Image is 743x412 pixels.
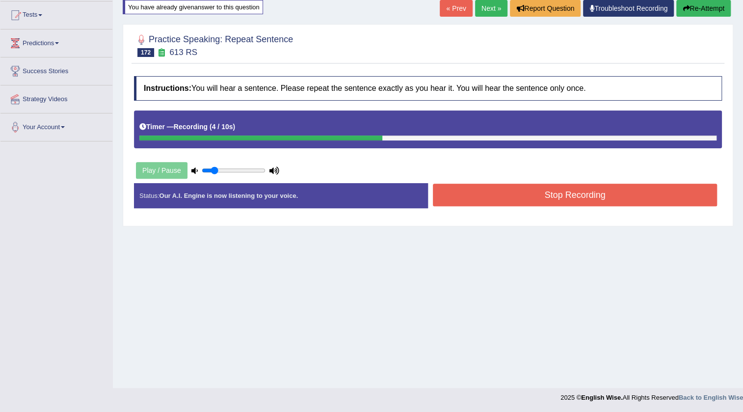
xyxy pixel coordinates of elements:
[212,123,233,131] b: 4 / 10s
[0,57,112,82] a: Success Stories
[157,48,167,57] small: Exam occurring question
[134,183,428,208] div: Status:
[144,84,191,92] b: Instructions:
[0,85,112,110] a: Strategy Videos
[137,48,154,57] span: 172
[210,123,212,131] b: (
[679,394,743,401] a: Back to English Wise
[169,48,197,57] small: 613 RS
[0,113,112,138] a: Your Account
[233,123,235,131] b: )
[174,123,208,131] b: Recording
[560,388,743,402] div: 2025 © All Rights Reserved
[581,394,622,401] strong: English Wise.
[0,1,112,26] a: Tests
[433,184,717,206] button: Stop Recording
[134,32,293,57] h2: Practice Speaking: Repeat Sentence
[159,192,298,199] strong: Our A.I. Engine is now listening to your voice.
[134,76,722,101] h4: You will hear a sentence. Please repeat the sentence exactly as you hear it. You will hear the se...
[0,29,112,54] a: Predictions
[139,123,235,131] h5: Timer —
